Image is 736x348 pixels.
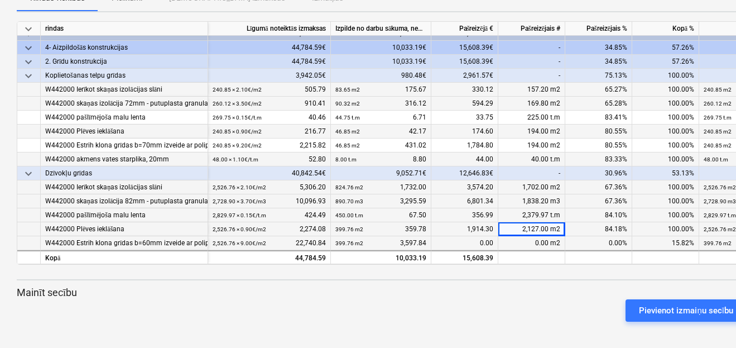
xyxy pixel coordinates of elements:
[431,180,498,194] div: 3,574.20
[498,139,565,152] div: 194.00 m2
[213,101,262,107] small: 260.12 × 3.50€ / m2
[498,41,565,55] div: -
[498,166,565,180] div: -
[208,22,331,36] div: Līgumā noteiktās izmaksas
[704,212,736,218] small: 2,829.97 t.m
[498,55,565,69] div: -
[632,236,699,250] div: 15.82%
[213,198,266,204] small: 2,728.90 × 3.70€ / m3
[331,22,431,36] div: Izpilde no darbu sākuma, neskaitot kārtējā mēneša izpildi
[213,152,326,166] div: 52.80
[704,101,732,107] small: 260.12 m2
[213,83,326,97] div: 505.79
[335,194,426,208] div: 3,295.59
[565,55,632,69] div: 34.85%
[565,41,632,55] div: 34.85%
[22,167,35,180] span: keyboard_arrow_down
[335,111,426,125] div: 6.71
[565,111,632,125] div: 83.41%
[704,128,732,135] small: 240.85 m2
[704,156,728,163] small: 48.00 t.m
[632,83,699,97] div: 100.00%
[213,226,266,232] small: 2,526.76 × 0.90€ / m2
[565,97,632,111] div: 65.28%
[431,41,498,55] div: 15,608.39€
[213,142,262,149] small: 240.85 × 9.20€ / m2
[498,236,565,250] div: 0.00 m2
[431,22,498,36] div: Pašreizējā €
[213,208,326,222] div: 424.49
[22,41,35,55] span: keyboard_arrow_down
[45,55,203,69] div: 2. Grīdu konstrukcija
[565,222,632,236] div: 84.18%
[632,166,699,180] div: 53.13%
[208,69,331,83] div: 3,942.05€
[632,41,699,55] div: 57.26%
[213,111,326,125] div: 40.46
[498,180,565,194] div: 1,702.00 m2
[704,240,732,246] small: 399.76 m2
[632,97,699,111] div: 100.00%
[41,250,208,264] div: Kopā
[45,111,203,125] div: W442000 pašlīmējoša malu lenta
[208,166,331,180] div: 40,842.54€
[213,97,326,111] div: 910.41
[565,139,632,152] div: 80.55%
[704,87,732,93] small: 240.85 m2
[335,83,426,97] div: 175.67
[45,83,203,97] div: W442000 Ierīkot skaņas izolācijas slāni
[335,139,426,152] div: 431.02
[498,22,565,36] div: Pašreizējais #
[498,125,565,139] div: 194.00 m2
[335,184,363,190] small: 824.76 m2
[565,194,632,208] div: 67.36%
[431,250,498,264] div: 15,608.39
[565,208,632,222] div: 84.10%
[213,212,266,218] small: 2,829.97 × 0.15€ / t.m
[213,156,258,163] small: 48.00 × 1.10€ / t.m
[431,139,498,152] div: 1,784.80
[565,152,632,166] div: 83.33%
[335,101,360,107] small: 90.32 m2
[565,83,632,97] div: 65.27%
[45,166,203,180] div: Dzīvokļu grīdas
[45,208,203,222] div: W442000 pašlīmējoša malu lenta
[632,69,699,83] div: 100.00%
[498,208,565,222] div: 2,379.97 t.m
[498,152,565,166] div: 40.00 t.m
[335,198,363,204] small: 890.70 m3
[335,208,426,222] div: 67.50
[632,180,699,194] div: 100.00%
[45,125,203,139] div: W442000 Plēves ieklāšana
[431,208,498,222] div: 356.99
[431,125,498,139] div: 174.60
[213,139,326,152] div: 2,215.82
[632,125,699,139] div: 100.00%
[565,69,632,83] div: 75.13%
[335,128,360,135] small: 46.85 m2
[565,125,632,139] div: 80.55%
[335,212,363,218] small: 450.00 t.m
[565,236,632,250] div: 0.00%
[632,152,699,166] div: 100.00%
[632,139,699,152] div: 100.00%
[41,22,208,36] div: rindas
[213,184,266,190] small: 2,526.76 × 2.10€ / m2
[45,97,203,111] div: W442000 skaņas izolācija 72mm - putuplasta granulas ar saistvielu (mašīnas recepte: putuplasta gr...
[331,55,431,69] div: 10,033.19€
[335,236,426,250] div: 3,597.84
[639,303,733,318] div: Pievienot izmaiņu secību
[632,55,699,69] div: 57.26%
[632,22,699,36] div: Kopā %
[45,194,203,208] div: W442000 skaņas izolācija 82mm - putuplasta granulas ar saistvielu (mašīnas recepte: putuplasta gr...
[632,111,699,125] div: 100.00%
[431,55,498,69] div: 15,608.39€
[498,222,565,236] div: 2,127.00 m2
[431,194,498,208] div: 6,801.34
[213,180,326,194] div: 5,306.20
[565,22,632,36] div: Pašreizējais %
[208,55,331,69] div: 44,784.59€
[331,41,431,55] div: 10,033.19€
[431,83,498,97] div: 330.12
[45,180,203,194] div: W442000 Ierīkot skaņas izolācijas slāni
